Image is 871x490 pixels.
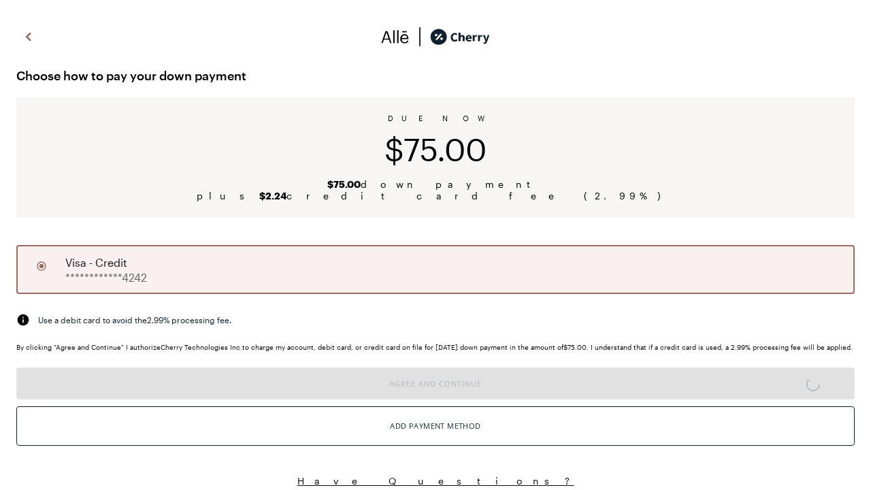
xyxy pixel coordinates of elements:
[327,178,361,190] b: $75.00
[410,27,430,47] img: svg%3e
[38,314,231,326] span: Use a debit card to avoid the 2.99 % processing fee.
[20,27,37,47] img: svg%3e
[16,313,30,327] img: svg%3e
[197,190,674,201] span: plus credit card fee ( 2.99 %)
[16,343,855,351] div: By clicking "Agree and Continue" I authorize Cherry Technologies Inc. to charge my account, debit...
[388,114,484,122] span: DUE NOW
[65,255,127,271] span: visa - credit
[16,65,855,86] span: Choose how to pay your down payment
[384,131,487,167] span: $75.00
[16,406,855,446] button: Add Payment Method
[16,367,855,399] button: Agree and Continue
[259,190,286,201] b: $2.24
[327,178,544,190] span: down payment
[381,27,410,47] img: svg%3e
[16,474,855,487] button: Have Questions?
[430,27,490,47] img: cherry_black_logo-DrOE_MJI.svg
